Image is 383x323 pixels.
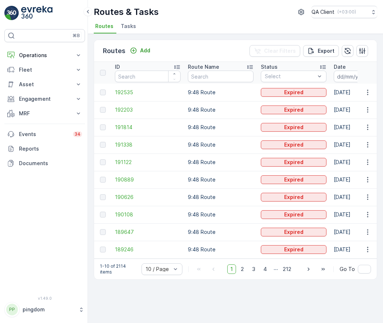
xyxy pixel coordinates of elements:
[94,6,159,18] p: Routes & Tasks
[19,145,82,152] p: Reports
[261,105,326,114] button: Expired
[4,156,85,171] a: Documents
[115,71,181,82] input: Search
[115,124,181,131] a: 191814
[284,211,303,218] p: Expired
[4,302,85,317] button: PPpingdom
[19,66,70,73] p: Fleet
[115,176,181,183] a: 190889
[115,89,181,96] a: 192535
[21,6,53,20] img: logo_light-DOdMpM7g.png
[184,171,257,188] td: 9:48 Route
[115,141,181,148] a: 191338
[249,45,300,57] button: Clear Filters
[6,304,18,315] div: PP
[249,264,259,274] span: 3
[184,101,257,119] td: 9:48 Route
[100,247,106,252] div: Toggle Row Selected
[284,228,303,236] p: Expired
[184,84,257,101] td: 9:48 Route
[184,136,257,153] td: 9:48 Route
[188,63,219,71] p: Route Name
[19,81,70,88] p: Asset
[279,264,295,274] span: 212
[265,73,315,80] p: Select
[303,45,339,57] button: Export
[184,153,257,171] td: 9:48 Route
[74,131,81,137] p: 34
[19,95,70,103] p: Engagement
[100,89,106,95] div: Toggle Row Selected
[184,206,257,223] td: 9:48 Route
[73,33,80,39] p: ⌘B
[140,47,150,54] p: Add
[261,193,326,202] button: Expired
[100,194,106,200] div: Toggle Row Selected
[184,223,257,241] td: 9:48 Route
[264,47,296,55] p: Clear Filters
[115,228,181,236] a: 189647
[4,141,85,156] a: Reports
[334,63,346,71] p: Date
[115,246,181,253] a: 189246
[312,6,377,18] button: QA Client(+03:00)
[4,6,19,20] img: logo
[127,46,153,55] button: Add
[23,306,75,313] p: pingdom
[284,124,303,131] p: Expired
[261,210,326,219] button: Expired
[260,264,270,274] span: 4
[184,241,257,258] td: 9:48 Route
[284,89,303,96] p: Expired
[261,158,326,167] button: Expired
[337,9,356,15] p: ( +03:00 )
[100,212,106,218] div: Toggle Row Selected
[115,194,181,201] a: 190626
[4,127,85,141] a: Events34
[19,110,70,117] p: MRF
[284,141,303,148] p: Expired
[95,23,113,30] span: Routes
[100,124,106,130] div: Toggle Row Selected
[4,77,85,92] button: Asset
[261,140,326,149] button: Expired
[121,23,136,30] span: Tasks
[261,123,326,132] button: Expired
[4,106,85,121] button: MRF
[312,8,334,16] p: QA Client
[318,47,334,55] p: Export
[340,266,355,273] span: Go To
[227,264,236,274] span: 1
[100,177,106,183] div: Toggle Row Selected
[261,228,326,236] button: Expired
[4,63,85,77] button: Fleet
[188,71,254,82] input: Search
[261,88,326,97] button: Expired
[284,176,303,183] p: Expired
[4,296,85,300] span: v 1.49.0
[100,229,106,235] div: Toggle Row Selected
[274,264,278,274] p: ...
[184,188,257,206] td: 9:48 Route
[261,63,278,71] p: Status
[284,246,303,253] p: Expired
[100,263,136,275] p: 1-10 of 2114 items
[261,175,326,184] button: Expired
[115,211,181,218] a: 190108
[115,159,181,166] a: 191122
[115,106,181,113] a: 192203
[284,106,303,113] p: Expired
[103,46,125,56] p: Routes
[19,131,69,138] p: Events
[184,119,257,136] td: 9:48 Route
